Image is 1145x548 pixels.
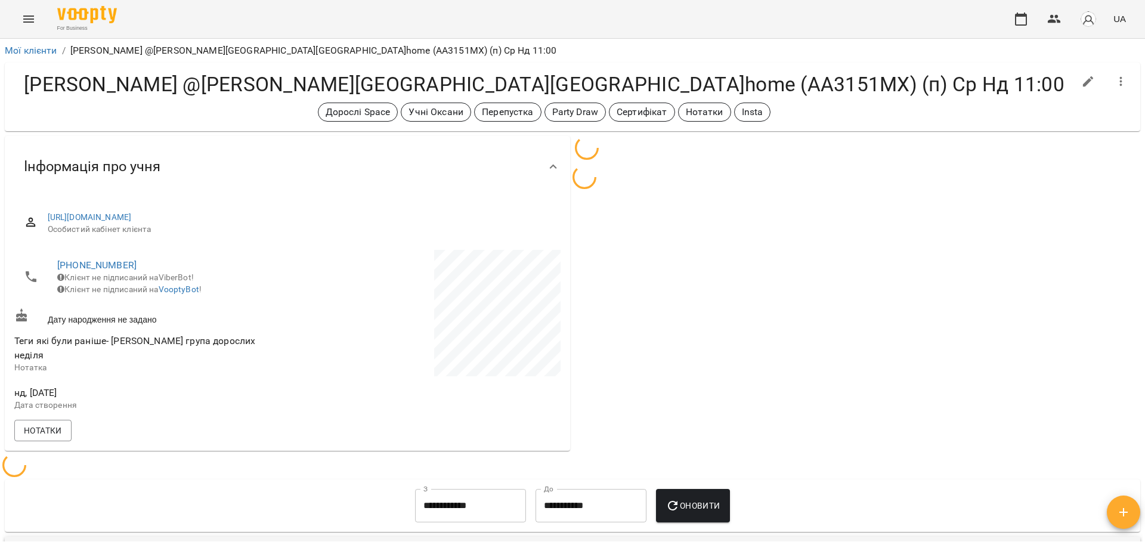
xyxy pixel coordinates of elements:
[1109,8,1131,30] button: UA
[326,105,391,119] p: Дорослі Space
[609,103,674,122] div: Сертифікат
[1113,13,1126,25] span: UA
[1080,11,1097,27] img: avatar_s.png
[14,72,1074,97] h4: [PERSON_NAME] @[PERSON_NAME][GEOGRAPHIC_DATA][GEOGRAPHIC_DATA]home (АА3151МХ) (п) Ср Нд 11:00
[159,284,199,294] a: VooptyBot
[734,103,771,122] div: Insta
[544,103,606,122] div: Party Draw
[5,44,1140,58] nav: breadcrumb
[24,157,160,176] span: Інформація про учня
[401,103,471,122] div: Учні Оксани
[552,105,598,119] p: Party Draw
[5,45,57,56] a: Мої клієнти
[24,423,62,438] span: Нотатки
[57,259,137,271] a: [PHONE_NUMBER]
[57,6,117,23] img: Voopty Logo
[57,284,202,294] span: Клієнт не підписаний на !
[14,400,285,411] p: Дата створення
[48,212,132,222] a: [URL][DOMAIN_NAME]
[666,499,720,513] span: Оновити
[318,103,398,122] div: Дорослі Space
[14,386,285,400] span: нд, [DATE]
[14,5,43,33] button: Menu
[14,362,285,374] p: Нотатка
[409,105,463,119] p: Учні Оксани
[14,335,255,361] span: Теги які були раніше- [PERSON_NAME] група дорослих неділя
[5,136,570,197] div: Інформація про учня
[14,420,72,441] button: Нотатки
[686,105,723,119] p: Нотатки
[482,105,533,119] p: Перепустка
[678,103,731,122] div: Нотатки
[617,105,667,119] p: Сертифікат
[62,44,66,58] li: /
[656,489,729,522] button: Оновити
[474,103,541,122] div: Перепустка
[70,44,557,58] p: [PERSON_NAME] @[PERSON_NAME][GEOGRAPHIC_DATA][GEOGRAPHIC_DATA]home (АА3151МХ) (п) Ср Нд 11:00
[12,306,287,328] div: Дату народження не задано
[742,105,763,119] p: Insta
[57,273,194,282] span: Клієнт не підписаний на ViberBot!
[57,24,117,32] span: For Business
[48,224,551,236] span: Особистий кабінет клієнта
